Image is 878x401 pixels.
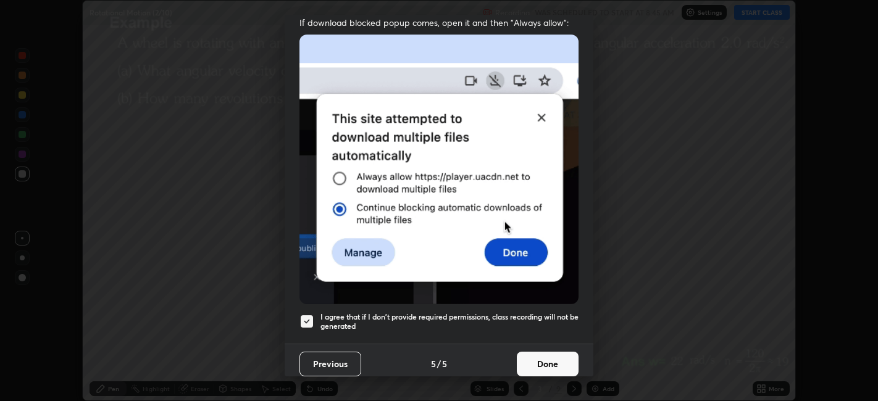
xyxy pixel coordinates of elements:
h5: I agree that if I don't provide required permissions, class recording will not be generated [320,312,579,331]
h4: / [437,357,441,370]
button: Done [517,352,579,376]
button: Previous [299,352,361,376]
h4: 5 [431,357,436,370]
span: If download blocked popup comes, open it and then "Always allow": [299,17,579,28]
img: downloads-permission-blocked.gif [299,35,579,304]
h4: 5 [442,357,447,370]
